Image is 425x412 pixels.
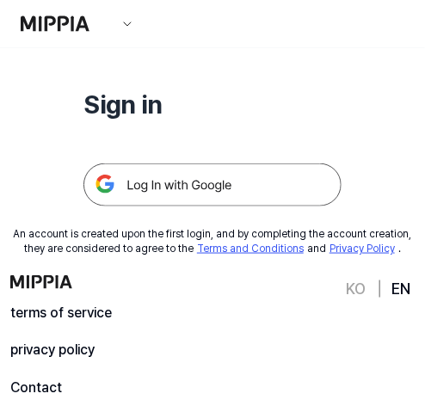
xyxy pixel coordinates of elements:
a: Privacy Policy [330,243,395,255]
img: 구글 로그인 버튼 [83,163,342,206]
a: Terms and Conditions [197,243,304,255]
div: An account is created upon the first login, and by completing the account creation, they are cons... [14,227,412,256]
h1: Sign in [83,86,342,122]
a: KO [346,279,366,299]
img: logo [10,275,72,289]
a: terms of service [10,303,112,323]
a: privacy policy [10,341,112,361]
a: EN [392,279,411,299]
a: Contact [10,378,112,399]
